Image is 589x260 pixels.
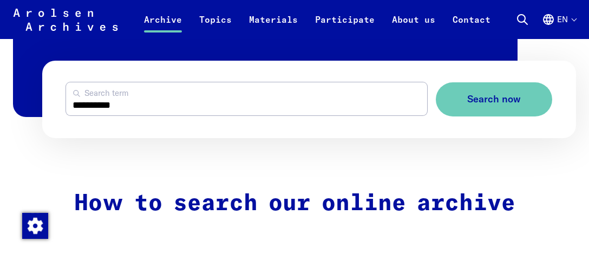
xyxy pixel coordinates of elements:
[383,13,444,39] a: About us
[436,82,552,116] button: Search now
[306,13,383,39] a: Participate
[444,13,499,39] a: Contact
[135,6,499,32] nav: Primary
[66,190,523,217] h2: How to search our online archive
[240,13,306,39] a: Materials
[135,13,191,39] a: Archive
[191,13,240,39] a: Topics
[467,94,521,105] span: Search now
[542,13,576,39] button: English, language selection
[22,212,48,238] div: Change consent
[22,213,48,239] img: Change consent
